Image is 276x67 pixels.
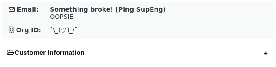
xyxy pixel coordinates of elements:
[50,13,73,20] span: OOPSIE
[50,6,166,13] strong: Something broke! (Ping SupEng)
[50,26,78,33] span: ¯\_(ツ)_/¯
[2,44,274,61] h2: Customer Information
[17,6,39,13] strong: Email:
[16,26,41,33] strong: Org ID:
